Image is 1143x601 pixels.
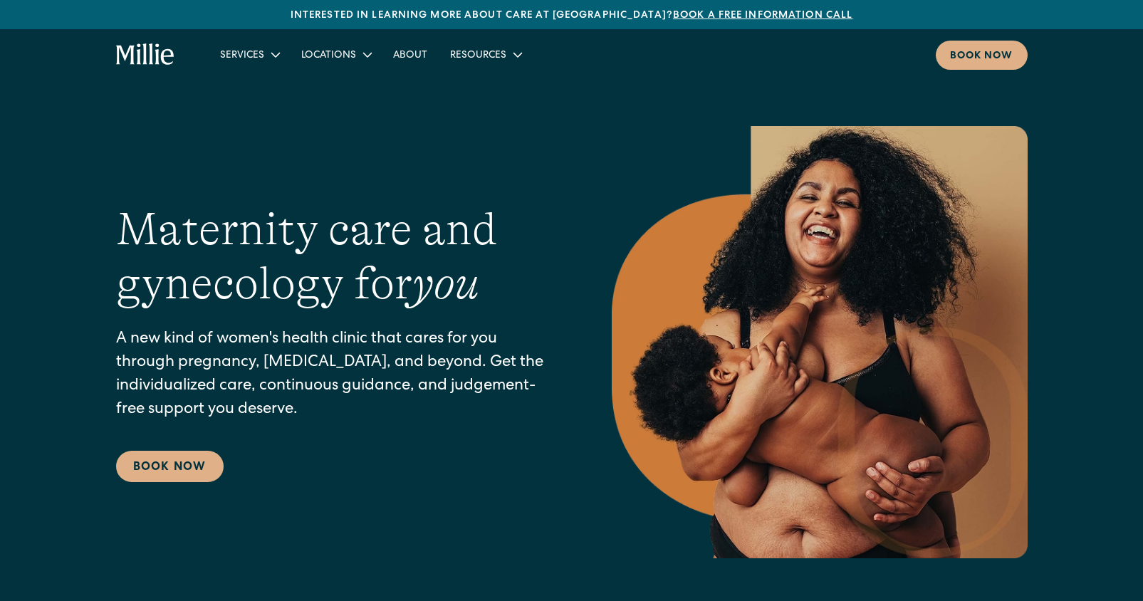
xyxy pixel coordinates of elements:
a: Book a free information call [673,11,852,21]
div: Services [209,43,290,66]
div: Resources [450,48,506,63]
a: home [116,43,175,66]
div: Services [220,48,264,63]
a: About [382,43,439,66]
div: Resources [439,43,532,66]
h1: Maternity care and gynecology for [116,202,555,312]
div: Locations [301,48,356,63]
a: Book Now [116,451,224,482]
em: you [412,258,479,309]
div: Locations [290,43,382,66]
div: Book now [950,49,1013,64]
a: Book now [936,41,1028,70]
img: Smiling mother with her baby in arms, celebrating body positivity and the nurturing bond of postp... [612,126,1028,558]
p: A new kind of women's health clinic that cares for you through pregnancy, [MEDICAL_DATA], and bey... [116,328,555,422]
